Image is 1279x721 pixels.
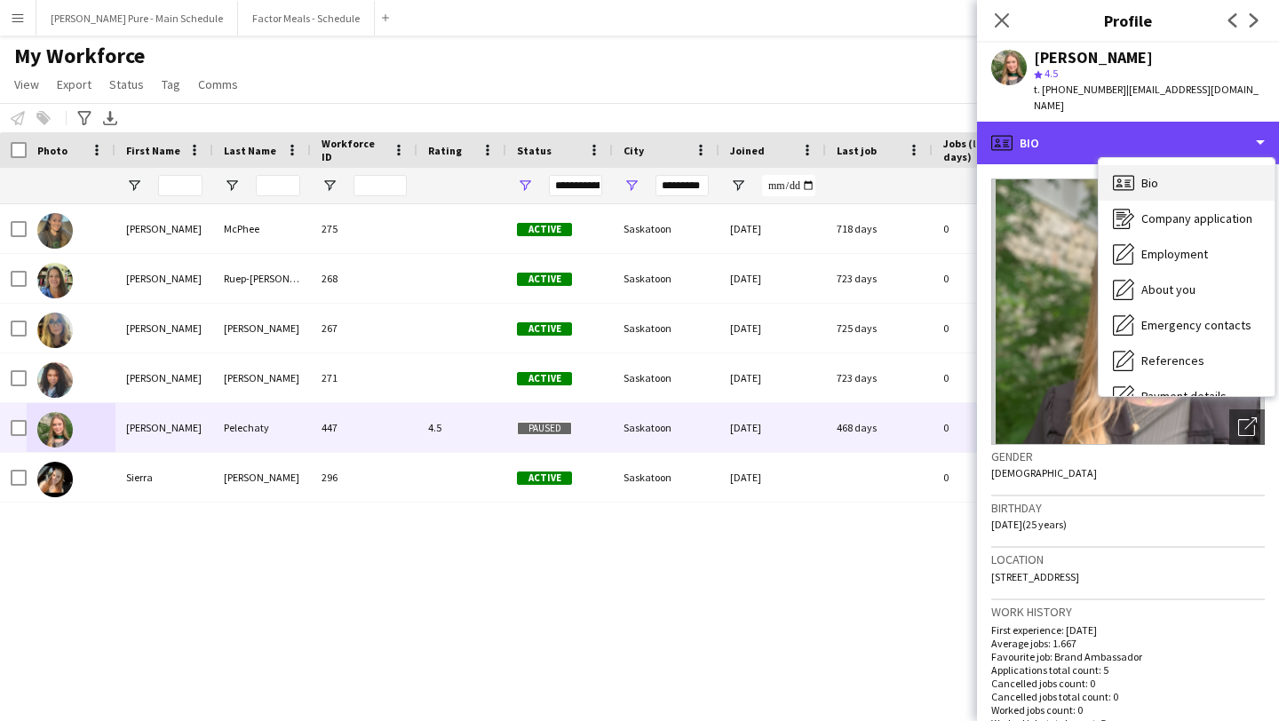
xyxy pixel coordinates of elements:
[933,353,1048,402] div: 0
[933,403,1048,452] div: 0
[943,137,1016,163] span: Jobs (last 90 days)
[14,43,145,69] span: My Workforce
[613,304,719,353] div: Saskatoon
[730,178,746,194] button: Open Filter Menu
[1141,246,1208,262] span: Employment
[14,76,39,92] span: View
[311,403,417,452] div: 447
[624,178,639,194] button: Open Filter Menu
[1141,210,1252,226] span: Company application
[1141,175,1158,191] span: Bio
[1141,353,1204,368] span: References
[826,254,933,303] div: 723 days
[826,304,933,353] div: 725 days
[1099,236,1275,272] div: Employment
[719,353,826,402] div: [DATE]
[256,175,300,196] input: Last Name Filter Input
[517,223,572,236] span: Active
[1099,272,1275,307] div: About you
[1034,83,1126,96] span: t. [PHONE_NUMBER]
[155,73,187,96] a: Tag
[191,73,245,96] a: Comms
[224,144,276,157] span: Last Name
[826,204,933,253] div: 718 days
[74,107,95,129] app-action-btn: Advanced filters
[1141,317,1251,333] span: Emergency contacts
[613,254,719,303] div: Saskatoon
[213,403,311,452] div: Pelechaty
[428,144,462,157] span: Rating
[1099,378,1275,414] div: Payment details
[730,144,765,157] span: Joined
[826,403,933,452] div: 468 days
[224,178,240,194] button: Open Filter Menu
[719,304,826,353] div: [DATE]
[655,175,709,196] input: City Filter Input
[762,175,815,196] input: Joined Filter Input
[311,304,417,353] div: 267
[991,604,1265,620] h3: Work history
[933,453,1048,502] div: 0
[213,254,311,303] div: Ruep-[PERSON_NAME]
[517,422,572,435] span: Paused
[311,453,417,502] div: 296
[322,178,338,194] button: Open Filter Menu
[613,353,719,402] div: Saskatoon
[115,304,213,353] div: [PERSON_NAME]
[517,178,533,194] button: Open Filter Menu
[1045,67,1058,80] span: 4.5
[37,213,73,249] img: Ali McPhee
[126,144,180,157] span: First Name
[36,1,238,36] button: [PERSON_NAME] Pure - Main Schedule
[37,362,73,398] img: Kerry Reed
[837,144,877,157] span: Last job
[991,466,1097,479] span: [DEMOGRAPHIC_DATA]
[115,353,213,402] div: [PERSON_NAME]
[517,144,552,157] span: Status
[826,353,933,402] div: 723 days
[991,650,1265,663] p: Favourite job: Brand Ambassador
[991,570,1079,583] span: [STREET_ADDRESS]
[1034,83,1259,112] span: | [EMAIL_ADDRESS][DOMAIN_NAME]
[162,76,180,92] span: Tag
[213,304,311,353] div: [PERSON_NAME]
[1099,307,1275,343] div: Emergency contacts
[933,204,1048,253] div: 0
[991,623,1265,637] p: First experience: [DATE]
[311,254,417,303] div: 268
[613,204,719,253] div: Saskatoon
[517,322,572,336] span: Active
[1099,343,1275,378] div: References
[109,76,144,92] span: Status
[517,471,572,485] span: Active
[158,175,203,196] input: First Name Filter Input
[719,254,826,303] div: [DATE]
[37,144,68,157] span: Photo
[115,453,213,502] div: Sierra
[517,273,572,286] span: Active
[933,254,1048,303] div: 0
[57,76,91,92] span: Export
[1099,201,1275,236] div: Company application
[719,453,826,502] div: [DATE]
[50,73,99,96] a: Export
[1229,409,1265,445] div: Open photos pop-in
[115,204,213,253] div: [PERSON_NAME]
[719,403,826,452] div: [DATE]
[1099,165,1275,201] div: Bio
[991,637,1265,650] p: Average jobs: 1.667
[37,263,73,298] img: Carrie Ruep-Hildebrand
[311,353,417,402] div: 271
[613,403,719,452] div: Saskatoon
[213,453,311,502] div: [PERSON_NAME]
[115,403,213,452] div: [PERSON_NAME]
[991,703,1265,717] p: Worked jobs count: 0
[322,137,385,163] span: Workforce ID
[311,204,417,253] div: 275
[198,76,238,92] span: Comms
[37,462,73,497] img: Sierra Kirkpatrick
[115,254,213,303] div: [PERSON_NAME]
[37,313,73,348] img: Denise Kendrick
[991,551,1265,567] h3: Location
[991,663,1265,677] p: Applications total count: 5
